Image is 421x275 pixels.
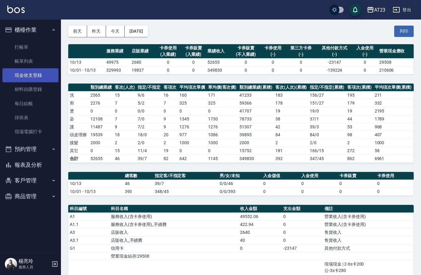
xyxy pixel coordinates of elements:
[352,66,378,74] td: 0
[286,66,317,74] td: 0
[109,252,239,260] td: 營業現金結存:29508
[105,66,130,74] td: 329993
[207,99,238,107] td: 325
[274,99,309,107] td: 178
[233,51,259,58] div: (不入業績)
[308,99,346,107] td: 151 / 27
[262,45,284,51] div: 卡券使用
[282,220,323,228] td: 0
[338,172,376,180] th: 卡券販賣
[238,99,274,107] td: 59366
[68,58,105,66] td: 10/13
[274,107,309,115] td: 19
[323,244,414,252] td: 其他付款方式
[2,68,58,82] a: 現金收支登錄
[68,187,123,195] td: 10/01 - 10/13
[282,205,323,213] th: 支出金額
[155,58,181,66] td: 0
[282,244,323,252] td: -23147
[231,66,260,74] td: 0
[68,180,123,187] td: 10/13
[109,236,239,244] td: 店販收入_手續費
[109,220,239,228] td: 服務收入(含卡券使用)_手續費
[2,157,58,173] button: 報表及分析
[374,6,385,14] div: AT23
[153,172,218,180] th: 指定客/不指定客
[162,99,178,107] td: 7
[373,115,413,123] td: 1789
[260,66,286,74] td: 0
[113,115,136,123] td: 7
[338,187,376,195] td: 0
[89,115,113,123] td: 12108
[238,139,274,147] td: 2000
[68,99,89,107] td: 剪
[207,147,238,155] td: 0
[364,4,388,16] button: AT23
[155,66,181,74] td: 0
[89,99,113,107] td: 2276
[207,91,238,99] td: 171
[260,58,286,66] td: 0
[238,147,274,155] td: 15752
[323,220,414,228] td: 營業收入(含卡券使用)
[308,123,346,131] td: 39 / 3
[178,107,207,115] td: 0
[2,125,58,139] a: 現場電腦打卡
[68,220,109,228] td: A1.1
[89,147,113,155] td: 0
[394,26,414,37] button: 列印
[206,66,231,74] td: 349830
[207,139,238,147] td: 1000
[317,66,352,74] td: -139224
[68,26,87,37] button: 前天
[68,115,89,123] td: 染
[2,111,58,125] a: 排班表
[157,45,179,51] div: 卡券使用
[162,139,178,147] td: 2
[346,147,373,155] td: 272
[323,212,414,220] td: 營業收入(含卡券使用)
[109,228,239,236] td: 店販收入
[2,173,58,188] button: 客戶管理
[274,131,309,139] td: 84
[162,131,178,139] td: 20
[136,123,162,131] td: 7 / 2
[338,180,376,187] td: 0
[136,91,162,99] td: 9 / 6
[274,84,309,91] th: 客次(人次)(累積)
[181,58,206,66] td: 0
[349,4,361,16] button: save
[113,91,136,99] td: 15
[346,131,373,139] td: 98
[323,205,414,213] th: 備註
[373,139,413,147] td: 1000
[68,205,109,213] th: 科目編號
[238,123,274,131] td: 51307
[378,66,414,74] td: 210606
[308,115,346,123] td: 37 / 1
[376,180,414,187] td: 0
[287,51,315,58] div: (-)
[130,66,155,74] td: 19837
[238,131,274,139] td: 39895
[19,258,50,264] h5: 楊亮玲
[123,187,153,195] td: 393
[113,99,136,107] td: 7
[274,147,309,155] td: 181
[300,172,338,180] th: 入金使用
[113,131,136,139] td: 18
[373,107,413,115] td: 2195
[162,115,178,123] td: 9
[178,147,207,155] td: 0
[113,123,136,131] td: 9
[239,244,282,252] td: 0
[68,107,89,115] td: 燙
[2,82,58,96] a: 材料自購登錄
[68,236,109,244] td: A3.1
[373,99,413,107] td: 332
[130,58,155,66] td: 2680
[308,131,346,139] td: 84 / 0
[89,155,113,162] td: 52655
[182,51,204,58] div: (入業績)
